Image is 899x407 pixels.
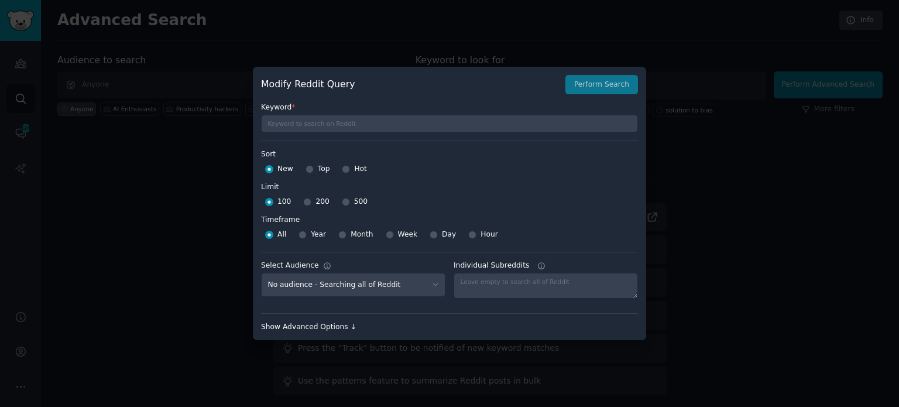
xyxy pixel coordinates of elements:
h2: Modify Reddit Query [261,77,559,92]
span: Hour [481,230,498,240]
div: Limit [261,182,279,193]
span: Top [318,164,330,175]
div: Show Advanced Options ↓ [261,322,638,333]
span: Month [351,230,373,240]
span: 100 [277,197,291,207]
label: Sort [261,149,638,160]
span: 500 [354,197,368,207]
span: Day [442,230,456,240]
label: Keyword [261,102,638,113]
div: Select Audience [261,261,319,271]
label: Individual Subreddits [454,261,638,271]
span: All [277,230,286,240]
label: Timeframe [261,211,638,225]
span: Hot [354,164,367,175]
span: Year [311,230,326,240]
span: 200 [315,197,329,207]
span: New [277,164,293,175]
span: Week [398,230,418,240]
input: Keyword to search on Reddit [261,115,638,132]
